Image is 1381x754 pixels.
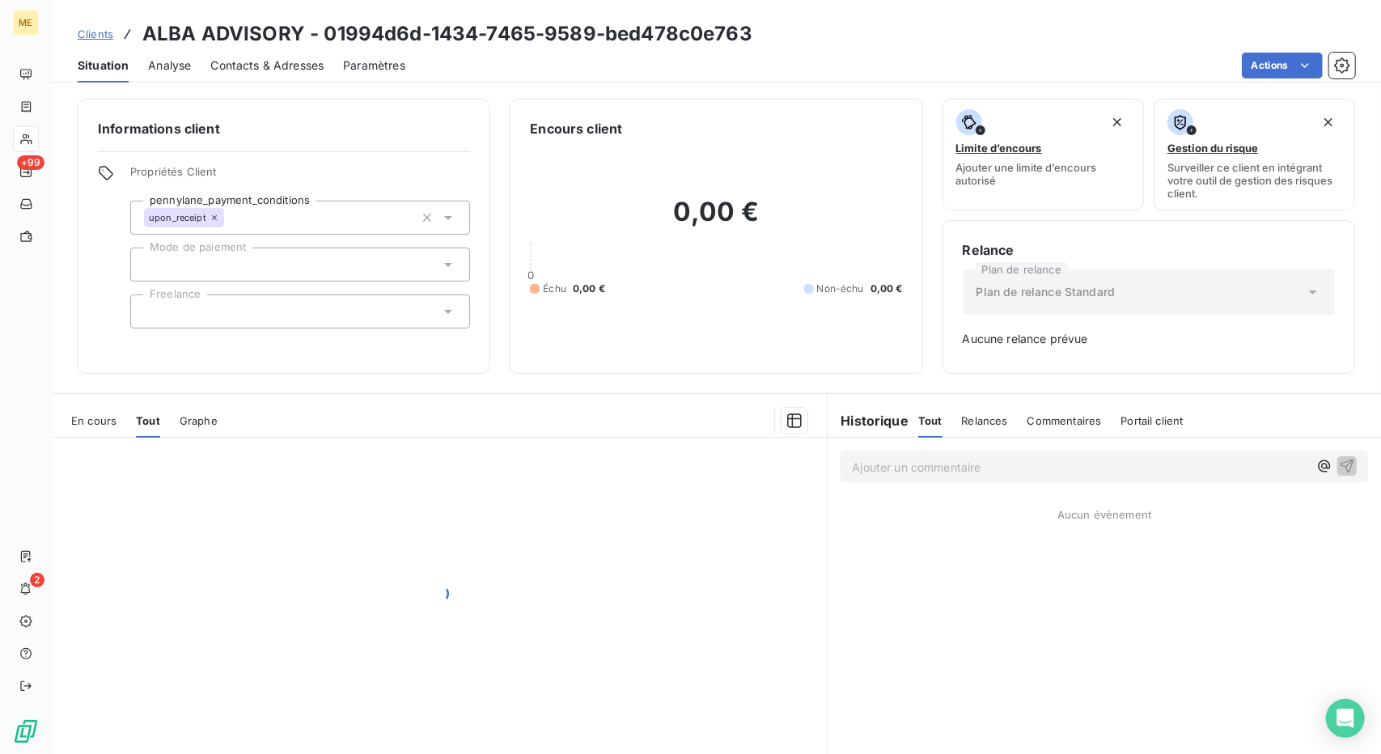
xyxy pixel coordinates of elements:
span: Relances [962,414,1008,427]
span: +99 [17,155,44,170]
span: Clients [78,28,113,40]
span: En cours [71,414,116,427]
span: Tout [136,414,160,427]
span: 0,00 € [871,282,903,296]
h6: Relance [963,240,1335,260]
span: Plan de relance Standard [976,284,1116,300]
span: Non-échu [817,282,864,296]
span: upon_receipt [149,213,206,222]
button: Actions [1242,53,1323,78]
span: Aucune relance prévue [963,331,1335,347]
span: Limite d’encours [956,142,1042,155]
span: 2 [30,573,44,587]
span: Échu [543,282,566,296]
span: Portail client [1121,414,1184,427]
input: Ajouter une valeur [144,304,157,319]
span: Gestion du risque [1167,142,1258,155]
h6: Historique [828,411,909,430]
span: Contacts & Adresses [210,57,324,74]
h3: ALBA ADVISORY - 01994d6d-1434-7465-9589-bed478c0e763 [142,19,752,49]
span: Surveiller ce client en intégrant votre outil de gestion des risques client. [1167,161,1341,200]
img: Logo LeanPay [13,718,39,744]
h6: Encours client [530,119,622,138]
div: Open Intercom Messenger [1326,699,1365,738]
button: Limite d’encoursAjouter une limite d’encours autorisé [943,99,1144,210]
span: Graphe [180,414,218,427]
h6: Informations client [98,119,470,138]
button: Gestion du risqueSurveiller ce client en intégrant votre outil de gestion des risques client. [1154,99,1355,210]
span: Propriétés Client [130,165,470,188]
div: ME [13,10,39,36]
span: Situation [78,57,129,74]
span: Commentaires [1027,414,1102,427]
span: Ajouter une limite d’encours autorisé [956,161,1130,187]
h2: 0,00 € [530,196,902,244]
span: Tout [918,414,943,427]
span: 0 [527,269,534,282]
input: Ajouter une valeur [144,257,157,272]
span: Analyse [148,57,191,74]
span: Paramètres [343,57,405,74]
span: 0,00 € [573,282,605,296]
span: Aucun évènement [1057,508,1151,521]
a: Clients [78,26,113,42]
input: Ajouter une valeur [224,210,237,225]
